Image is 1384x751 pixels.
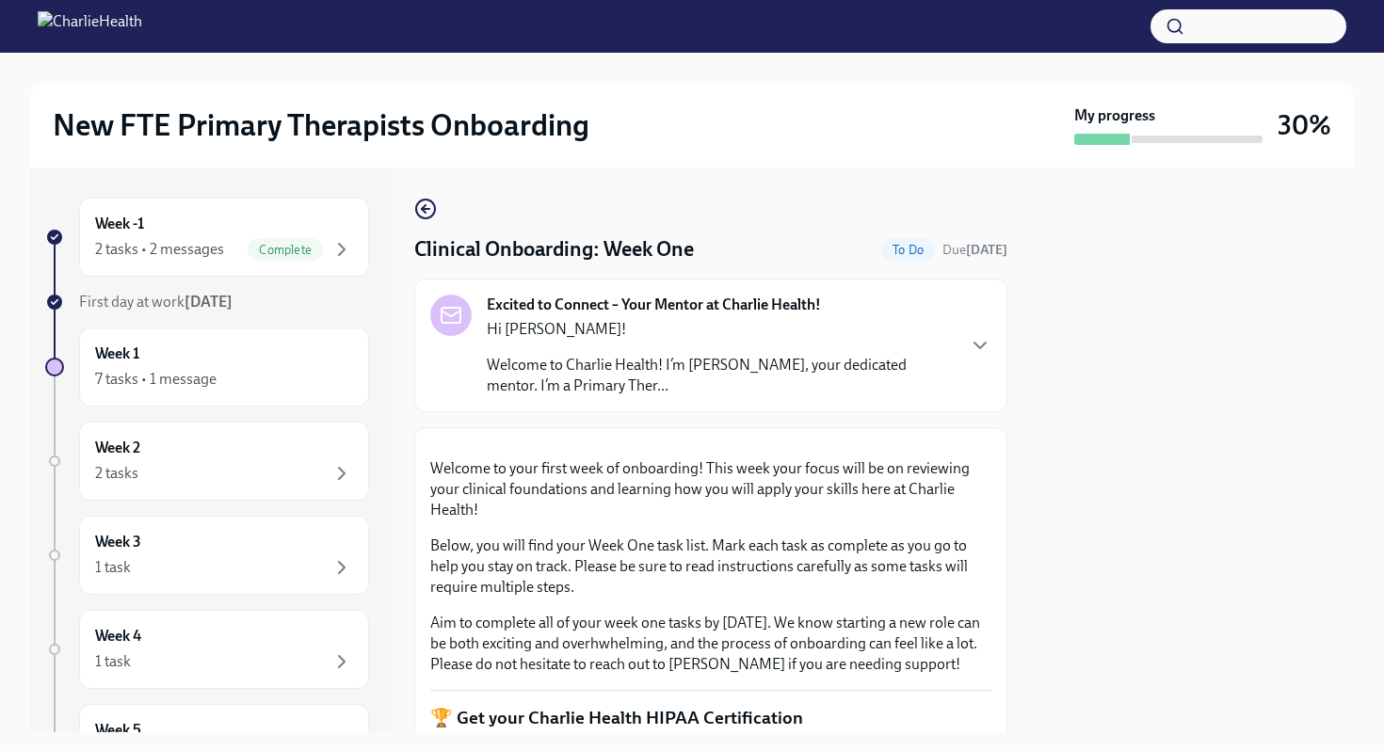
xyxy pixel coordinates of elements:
[430,613,991,675] p: Aim to complete all of your week one tasks by [DATE]. We know starting a new role can be both exc...
[95,532,141,552] h6: Week 3
[966,242,1007,258] strong: [DATE]
[45,516,369,595] a: Week 31 task
[45,198,369,277] a: Week -12 tasks • 2 messagesComplete
[414,235,694,264] h4: Clinical Onboarding: Week One
[881,243,935,257] span: To Do
[45,610,369,689] a: Week 41 task
[487,355,954,396] p: Welcome to Charlie Health! I’m [PERSON_NAME], your dedicated mentor. I’m a Primary Ther...
[1278,108,1331,142] h3: 30%
[95,239,224,260] div: 2 tasks • 2 messages
[487,295,821,315] strong: Excited to Connect – Your Mentor at Charlie Health!
[487,319,954,340] p: Hi [PERSON_NAME]!
[942,242,1007,258] span: Due
[95,214,144,234] h6: Week -1
[942,241,1007,259] span: September 14th, 2025 10:00
[430,458,991,520] p: Welcome to your first week of onboarding! This week your focus will be on reviewing your clinical...
[95,344,139,364] h6: Week 1
[38,11,142,41] img: CharlieHealth
[1074,105,1155,126] strong: My progress
[95,651,131,672] div: 1 task
[95,369,217,390] div: 7 tasks • 1 message
[185,293,233,311] strong: [DATE]
[430,535,991,598] p: Below, you will find your Week One task list. Mark each task as complete as you go to help you st...
[95,557,131,578] div: 1 task
[53,106,589,144] h2: New FTE Primary Therapists Onboarding
[45,292,369,312] a: First day at work[DATE]
[95,463,138,484] div: 2 tasks
[95,626,141,647] h6: Week 4
[95,720,141,741] h6: Week 5
[95,438,140,458] h6: Week 2
[45,328,369,407] a: Week 17 tasks • 1 message
[248,243,323,257] span: Complete
[430,706,991,730] p: 🏆 Get your Charlie Health HIPAA Certification
[45,422,369,501] a: Week 22 tasks
[79,293,233,311] span: First day at work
